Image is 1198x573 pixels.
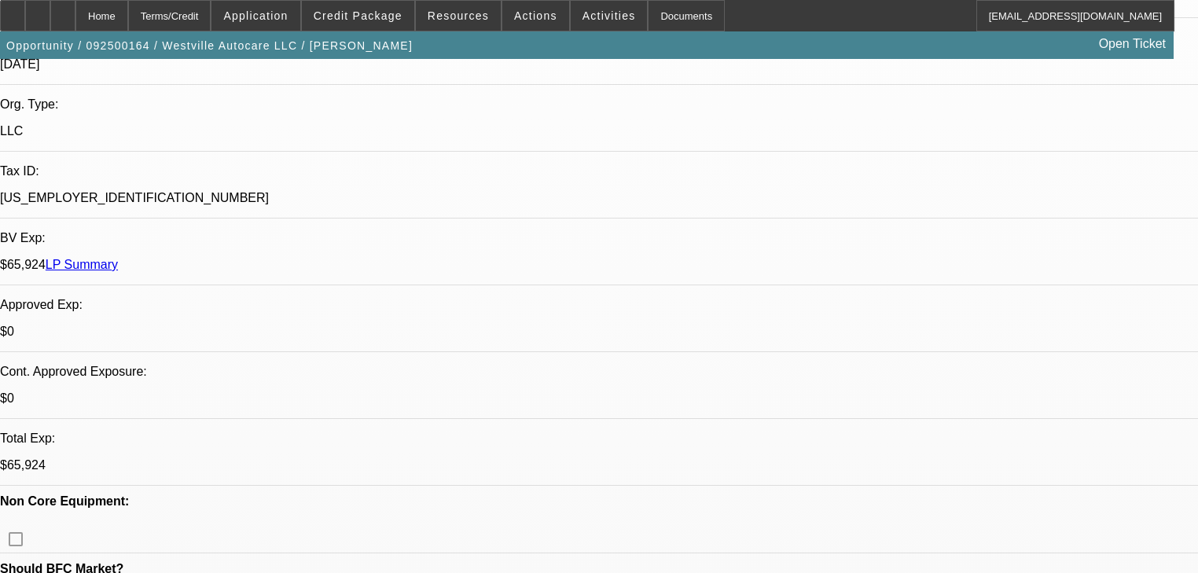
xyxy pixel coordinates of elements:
button: Application [211,1,299,31]
span: Actions [514,9,557,22]
button: Resources [416,1,501,31]
span: Opportunity / 092500164 / Westville Autocare LLC / [PERSON_NAME] [6,39,413,52]
button: Activities [571,1,648,31]
button: Actions [502,1,569,31]
a: LP Summary [46,258,118,271]
a: Open Ticket [1093,31,1172,57]
span: Application [223,9,288,22]
span: Activities [582,9,636,22]
span: Credit Package [314,9,402,22]
button: Credit Package [302,1,414,31]
span: Resources [428,9,489,22]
